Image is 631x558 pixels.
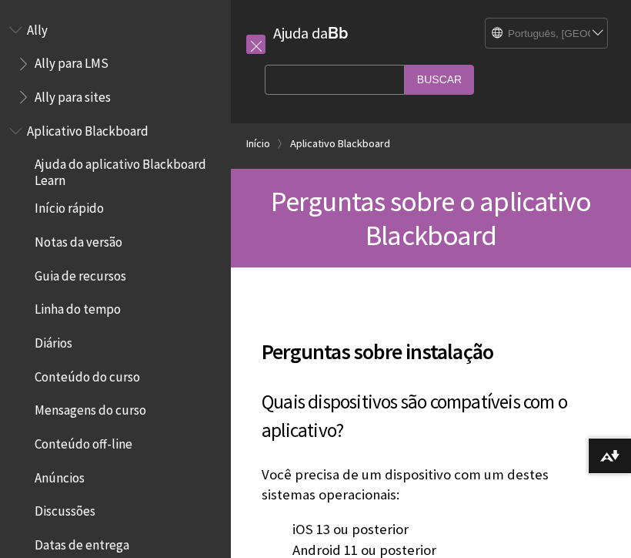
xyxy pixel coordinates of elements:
a: Início [246,134,270,153]
input: Buscar [405,65,474,95]
select: Site Language Selector [486,18,609,49]
span: Guia de recursos [35,263,126,284]
span: Linha do tempo [35,297,121,318]
span: Datas de entrega [35,532,129,553]
span: Ally [27,17,48,38]
span: Conteúdo do curso [35,364,140,385]
nav: Book outline for Anthology Ally Help [9,17,222,110]
span: Notas da versão [35,229,122,250]
span: Ajuda do aplicativo Blackboard Learn [35,152,220,188]
span: Discussões [35,499,95,519]
h2: Perguntas sobre instalação [262,317,600,368]
h3: Quais dispositivos são compatíveis com o aplicativo? [262,388,600,446]
span: Aplicativo Blackboard [27,118,149,139]
strong: Bb [328,23,349,43]
span: Ally para LMS [35,51,109,72]
span: Mensagens do curso [35,398,146,418]
span: Início rápido [35,196,104,217]
span: Ally para sites [35,84,111,105]
a: Aplicativo Blackboard [290,134,390,153]
span: Perguntas sobre o aplicativo Blackboard [271,183,592,253]
span: Anúncios [35,465,85,486]
p: Você precisa de um dispositivo com um destes sistemas operacionais: [262,465,600,505]
span: Diários [35,330,72,351]
a: Ajuda daBb [273,23,349,42]
span: Conteúdo off-line [35,431,132,452]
